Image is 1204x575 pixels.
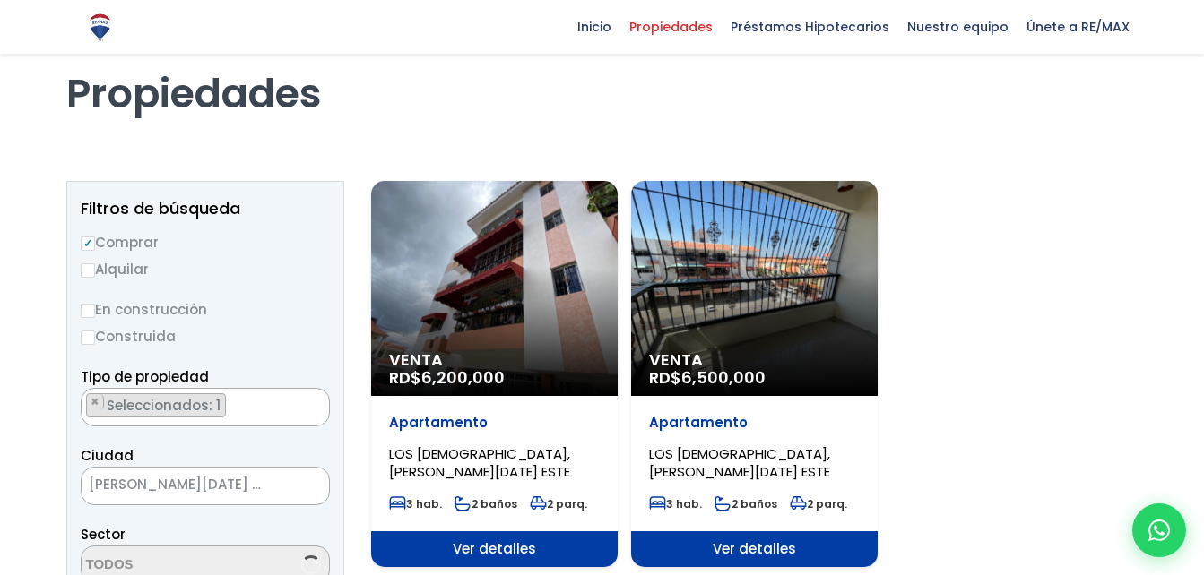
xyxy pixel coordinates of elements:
[389,496,442,511] span: 3 hab.
[649,444,830,481] span: LOS [DEMOGRAPHIC_DATA], [PERSON_NAME][DATE] ESTE
[81,298,330,321] label: En construcción
[84,12,116,43] img: Logo de REMAX
[81,330,95,345] input: Construida
[284,472,311,501] button: Remove all items
[722,13,898,40] span: Préstamos Hipotecarios
[81,325,330,348] label: Construida
[898,13,1018,40] span: Nuestro equipo
[421,366,505,389] span: 6,200,000
[371,181,618,567] a: Venta RD$6,200,000 Apartamento LOS [DEMOGRAPHIC_DATA], [PERSON_NAME][DATE] ESTE 3 hab. 2 baños 2 ...
[715,496,777,511] span: 2 baños
[389,351,600,369] span: Venta
[389,366,505,389] span: RD$
[81,525,126,544] span: Sector
[81,304,95,318] input: En construcción
[389,444,570,481] span: LOS [DEMOGRAPHIC_DATA], [PERSON_NAME][DATE] ESTE
[82,389,91,427] textarea: Search
[568,13,620,40] span: Inicio
[371,531,618,567] span: Ver detalles
[86,393,226,417] li: APARTAMENTO
[81,200,330,218] h2: Filtros de búsqueda
[81,236,95,251] input: Comprar
[66,20,1139,118] h1: Propiedades
[91,394,100,410] span: ×
[649,496,702,511] span: 3 hab.
[681,366,766,389] span: 6,500,000
[81,258,330,280] label: Alquilar
[455,496,517,511] span: 2 baños
[87,394,104,410] button: Remove item
[649,351,860,369] span: Venta
[790,496,847,511] span: 2 parq.
[105,396,225,415] span: Seleccionados: 1
[82,472,284,497] span: SANTO DOMINGO ESTE
[631,181,878,567] a: Venta RD$6,500,000 Apartamento LOS [DEMOGRAPHIC_DATA], [PERSON_NAME][DATE] ESTE 3 hab. 2 baños 2 ...
[649,414,860,432] p: Apartamento
[81,367,209,386] span: Tipo de propiedad
[620,13,722,40] span: Propiedades
[631,531,878,567] span: Ver detalles
[530,496,587,511] span: 2 parq.
[310,394,319,410] span: ×
[81,263,95,278] input: Alquilar
[389,414,600,432] p: Apartamento
[1018,13,1139,40] span: Únete a RE/MAX
[649,366,766,389] span: RD$
[81,446,134,465] span: Ciudad
[81,467,330,505] span: SANTO DOMINGO ESTE
[302,478,311,494] span: ×
[81,231,330,253] label: Comprar
[309,393,320,411] button: Remove all items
